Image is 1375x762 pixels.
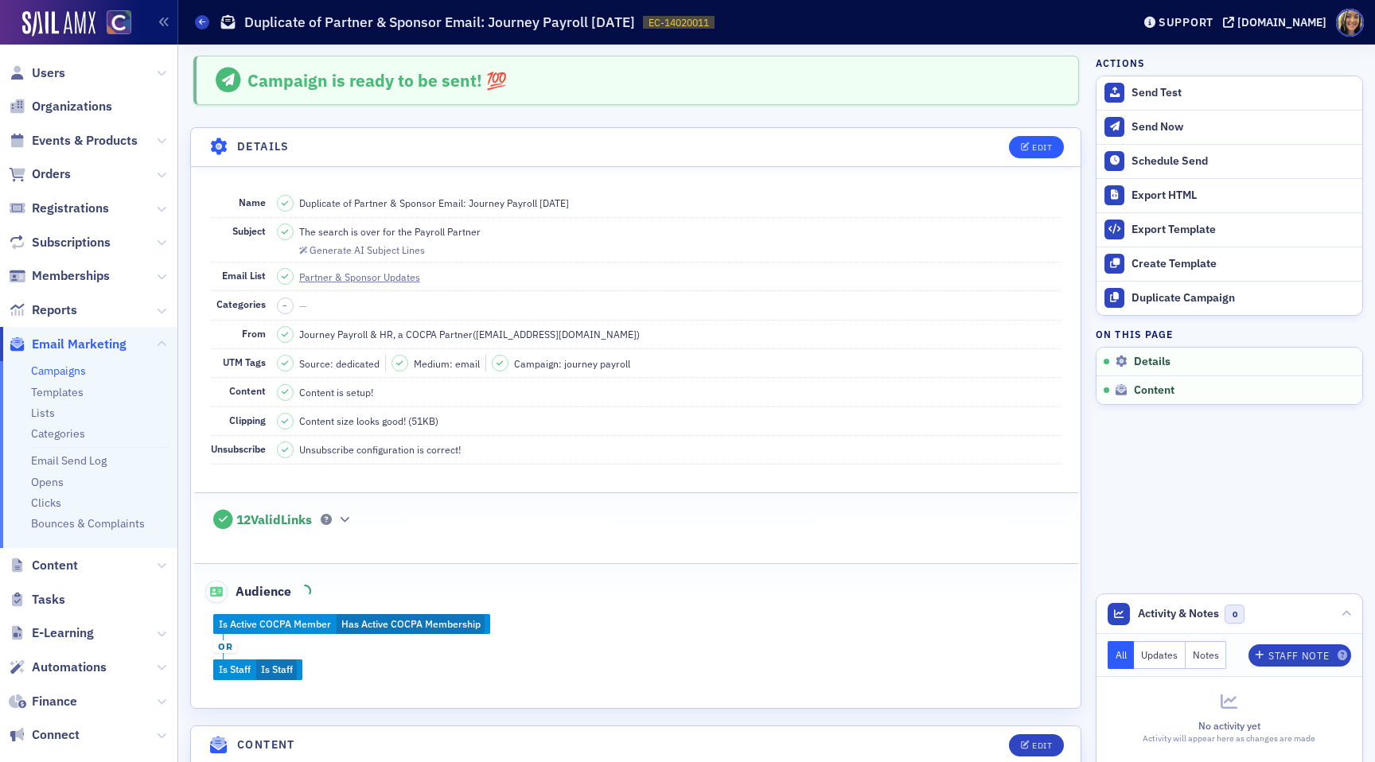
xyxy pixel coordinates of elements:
[1032,741,1052,750] div: Edit
[299,327,640,341] span: Journey Payroll & HR, a COCPA Partner ( [EMAIL_ADDRESS][DOMAIN_NAME] )
[299,385,373,399] span: Content is setup!
[222,269,266,282] span: Email List
[32,200,109,217] span: Registrations
[31,426,85,441] a: Categories
[299,442,461,457] span: Unsubscribe configuration is correct!
[1134,641,1186,669] button: Updates
[1248,644,1351,667] button: Staff Note
[1096,144,1362,178] button: Schedule Send
[205,581,292,603] span: Audience
[1108,641,1135,669] button: All
[299,414,438,428] span: Content size looks good! (51KB)
[32,165,71,183] span: Orders
[9,64,65,82] a: Users
[1237,15,1326,29] div: [DOMAIN_NAME]
[9,200,109,217] a: Registrations
[9,301,77,319] a: Reports
[236,512,312,528] span: 12 Valid Links
[1134,383,1174,398] span: Content
[31,475,64,489] a: Opens
[1009,734,1064,756] button: Edit
[9,591,65,608] a: Tasks
[32,64,65,82] span: Users
[9,234,111,251] a: Subscriptions
[232,224,266,237] span: Subject
[1096,247,1362,281] a: Create Template
[242,327,266,340] span: From
[32,624,94,642] span: E-Learning
[1186,641,1227,669] button: Notes
[1096,281,1362,315] button: Duplicate Campaign
[1159,15,1213,29] div: Support
[1096,76,1362,110] button: Send Test
[31,453,107,468] a: Email Send Log
[282,300,287,311] span: –
[229,384,266,397] span: Content
[32,557,78,574] span: Content
[22,11,95,37] img: SailAMX
[1132,291,1354,305] div: Duplicate Campaign
[514,356,630,371] span: Campaign: journey payroll
[1225,605,1245,624] span: 0
[216,297,266,310] span: Categories
[1132,223,1354,237] div: Export Template
[223,356,266,368] span: UTM Tags
[299,356,380,371] span: Source: dedicated
[1096,110,1362,144] button: Send Now
[237,737,295,753] h4: Content
[32,98,112,115] span: Organizations
[1096,56,1145,70] h4: Actions
[9,557,78,574] a: Content
[9,624,94,642] a: E-Learning
[32,267,110,285] span: Memberships
[1108,718,1351,733] div: No activity yet
[9,267,110,285] a: Memberships
[239,196,266,208] span: Name
[1096,178,1362,212] a: Export HTML
[95,10,131,37] a: View Homepage
[299,196,569,210] span: Duplicate of Partner & Sponsor Email: Journey Payroll [DATE]
[32,132,138,150] span: Events & Products
[9,165,71,183] a: Orders
[229,414,266,426] span: Clipping
[649,16,709,29] span: EC-14020011
[1132,257,1354,271] div: Create Template
[1134,355,1171,369] span: Details
[1096,327,1363,341] h4: On this page
[247,69,507,91] span: Campaign is ready to be sent! 💯
[310,246,425,255] div: Generate AI Subject Lines
[1132,189,1354,203] div: Export HTML
[244,13,635,32] h1: Duplicate of Partner & Sponsor Email: Journey Payroll [DATE]
[107,10,131,35] img: SailAMX
[1223,17,1332,28] button: [DOMAIN_NAME]
[414,356,480,371] span: Medium: email
[9,132,138,150] a: Events & Products
[299,224,481,239] span: The search is over for the Payroll Partner
[9,336,127,353] a: Email Marketing
[9,659,107,676] a: Automations
[237,138,290,155] h4: Details
[32,234,111,251] span: Subscriptions
[32,301,77,319] span: Reports
[1138,605,1219,622] span: Activity & Notes
[9,726,80,744] a: Connect
[1096,212,1362,247] a: Export Template
[32,693,77,710] span: Finance
[32,659,107,676] span: Automations
[31,516,145,531] a: Bounces & Complaints
[1132,86,1354,100] div: Send Test
[32,726,80,744] span: Connect
[1132,120,1354,134] div: Send Now
[1108,733,1351,745] div: Activity will appear here as changes are made
[9,693,77,710] a: Finance
[299,242,425,256] button: Generate AI Subject Lines
[299,270,434,284] a: Partner & Sponsor Updates
[31,406,55,420] a: Lists
[31,385,84,399] a: Templates
[299,299,307,312] span: —
[1032,143,1052,152] div: Edit
[211,442,266,455] span: Unsubscribe
[1132,154,1354,169] div: Schedule Send
[9,98,112,115] a: Organizations
[31,364,86,378] a: Campaigns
